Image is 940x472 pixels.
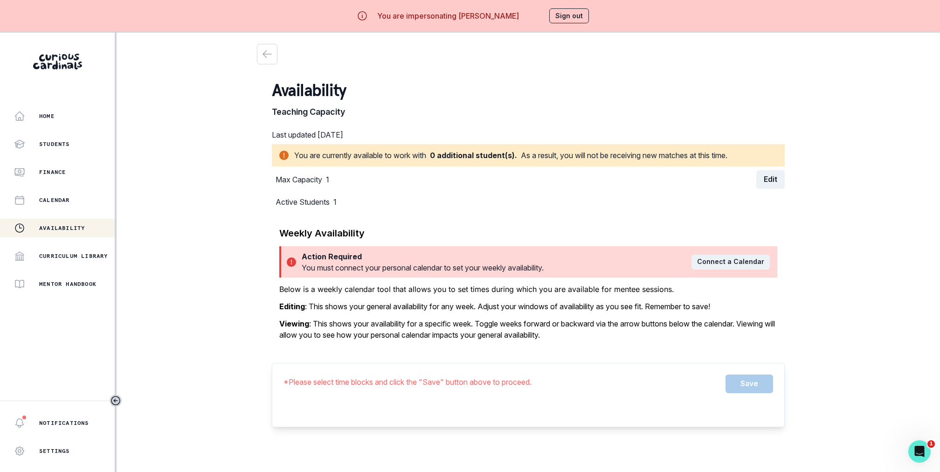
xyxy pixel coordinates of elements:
p: Home [39,112,55,120]
p: Availability [39,224,85,232]
p: Notifications [39,419,89,427]
span: Viewing [279,319,309,328]
p: Settings [39,447,70,455]
img: Curious Cardinals Logo [33,54,82,69]
button: Connect a Calendar [691,255,770,270]
span: : This shows your general availability for any week. Adjust your windows of availability as you s... [305,302,710,311]
span: : This shows your availability for a specific week. Toggle weeks forward or backward via the arro... [279,319,775,340]
button: Edit [756,170,785,189]
p: Availability [272,76,785,105]
p: Teaching Capacity [272,105,785,118]
p: 1 [326,174,329,185]
p: Weekly Availability [279,226,365,240]
span: Editing [279,302,305,311]
p: Below is a weekly calendar tool that allows you to set times during which you are available for m... [279,284,674,295]
p: Curriculum Library [39,252,108,260]
button: Sign out [549,8,589,23]
p: Calendar [39,196,70,204]
p: Last updated [DATE] [272,129,785,140]
p: *Please select time blocks and click the "Save" button above to proceed. [283,376,773,388]
div: You must connect your personal calendar to set your weekly availability. [302,262,691,273]
p: Mentor Handbook [39,280,97,288]
p: Students [39,140,70,148]
p: Max Capacity [276,174,322,185]
p: 1 [333,196,337,208]
button: Save [726,375,773,393]
iframe: Intercom live chat [908,440,931,463]
span: 1 [927,440,935,448]
p: You are impersonating [PERSON_NAME] [377,10,519,21]
p: Active Students [276,196,330,208]
button: Toggle sidebar [110,395,122,407]
p: Finance [39,168,66,176]
div: Action Required [302,251,688,262]
div: You are currently available to work with As a result, you will not be receiving new matches at th... [272,144,785,167]
span: 0 additional student(s). [426,150,521,161]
